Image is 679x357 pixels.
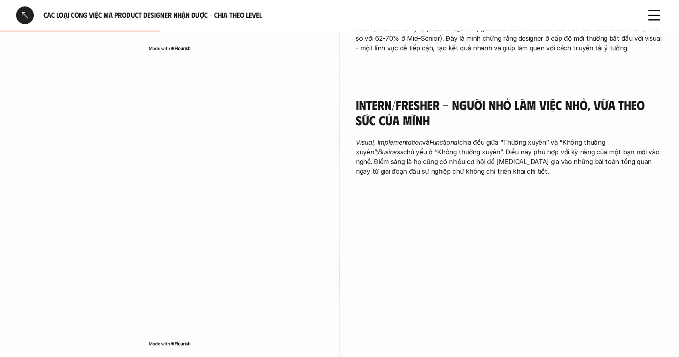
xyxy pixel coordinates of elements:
[489,25,555,33] em: Visual Communication
[43,10,636,20] h6: Các loại công việc mà Product Designer nhận được - Chia theo Level
[429,138,459,146] em: Functional
[378,148,403,156] em: Business
[356,97,663,128] h4: Intern/Fresher - Người nhỏ làm việc nhỏ, vừa theo sức của mình
[356,138,422,146] em: Visual, Implementation
[149,45,191,52] img: Made with Flourish
[356,137,663,176] p: và chia đều giữa “Thường xuyên” và “Không thường xuyên”; chủ yếu ở “Không thường xuyên”. Điều này...
[149,340,191,347] img: Made with Flourish
[16,97,323,339] iframe: Interactive or visual content
[356,24,663,53] p: Intern/Fresher có tỷ lệ [MEDICAL_DATA] gia cao hơn hẳn các nhóm khác (79% so với 62-70% ở Mid–Sen...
